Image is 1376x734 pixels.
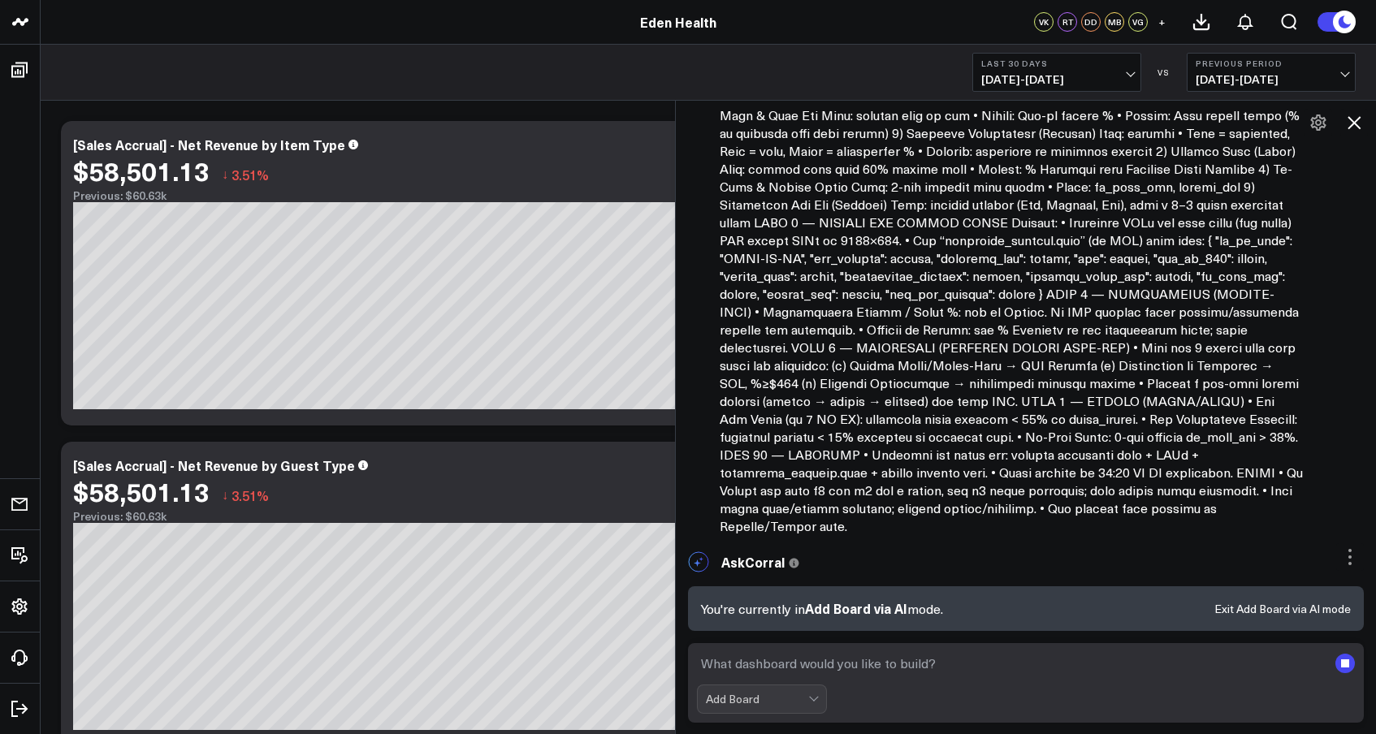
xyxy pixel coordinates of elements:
[1214,603,1351,615] button: Exit Add Board via AI mode
[805,599,907,617] span: Add Board via AI
[1187,53,1356,92] button: Previous Period[DATE]-[DATE]
[1196,73,1347,86] span: [DATE] - [DATE]
[981,73,1132,86] span: [DATE] - [DATE]
[1196,58,1347,68] b: Previous Period
[972,53,1141,92] button: Last 30 Days[DATE]-[DATE]
[1152,12,1171,32] button: +
[721,553,785,571] span: AskCorral
[73,189,1137,202] div: Previous: $60.63k
[73,136,345,153] div: [Sales Accrual] - Net Revenue by Item Type
[1158,16,1166,28] span: +
[73,456,355,474] div: [Sales Accrual] - Net Revenue by Guest Type
[1081,12,1101,32] div: DD
[1128,12,1148,32] div: VG
[981,58,1132,68] b: Last 30 Days
[1149,67,1179,77] div: VS
[1105,12,1124,32] div: MB
[73,477,210,506] div: $58,501.13
[231,486,269,504] span: 3.51%
[1034,12,1054,32] div: VK
[73,510,1137,523] div: Previous: $60.63k
[222,485,228,506] span: ↓
[231,166,269,183] span: 3.51%
[706,693,808,706] div: Add Board
[688,581,831,594] div: Confirming data sources
[640,13,716,31] a: Eden Health
[222,164,228,185] span: ↓
[701,599,943,618] p: You're currently in mode.
[73,156,210,185] div: $58,501.13
[1058,12,1077,32] div: RT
